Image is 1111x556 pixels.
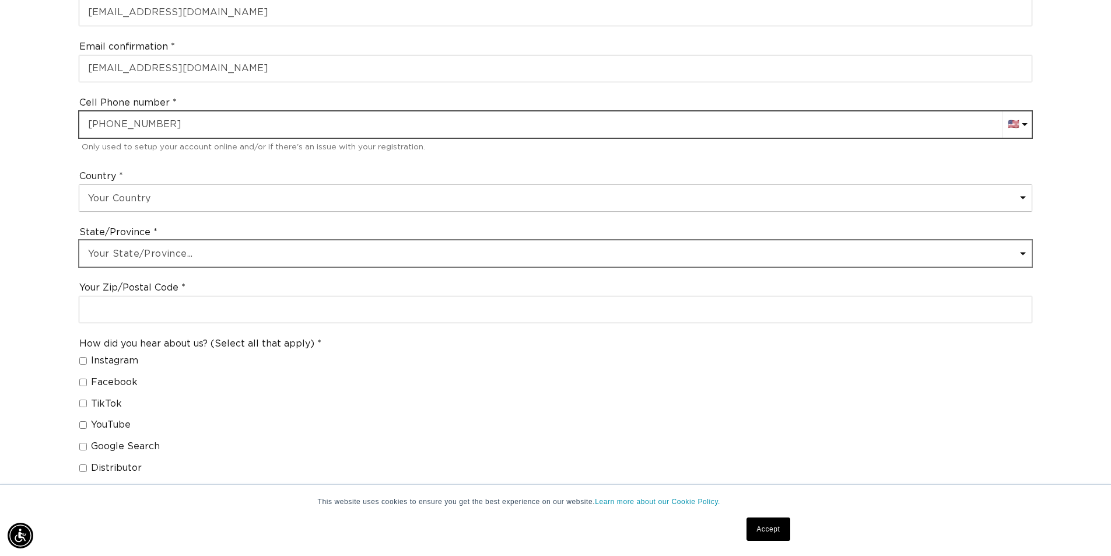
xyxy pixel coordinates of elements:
p: This website uses cookies to ensure you get the best experience on our website. [318,496,794,507]
div: Only used to setup your account online and/or if there's an issue with your registration. [79,138,1032,155]
label: Country [79,170,123,183]
span: Sales Rep [91,484,138,496]
label: State/Province [79,226,157,239]
span: Distributor [91,462,142,474]
legend: How did you hear about us? (Select all that apply) [79,338,321,350]
label: Your Zip/Postal Code [79,282,185,294]
span: YouTube [91,419,131,431]
a: Learn more about our Cookie Policy. [595,498,720,506]
span: Instagram [91,355,138,367]
input: 555-555-5555 [79,111,1032,138]
span: Google Search [91,440,160,453]
a: Accept [746,517,790,541]
label: Email confirmation [79,41,175,53]
label: Cell Phone number [79,97,177,109]
div: Accessibility Menu [8,523,33,548]
span: Facebook [91,376,138,389]
span: TikTok [91,398,122,410]
iframe: Chat Widget [956,430,1111,556]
